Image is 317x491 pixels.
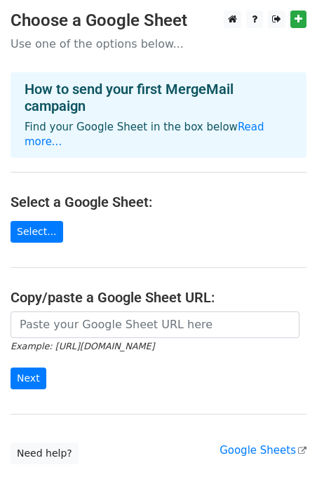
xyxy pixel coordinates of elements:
h4: Copy/paste a Google Sheet URL: [11,289,306,306]
h3: Choose a Google Sheet [11,11,306,31]
a: Read more... [25,121,264,148]
a: Google Sheets [220,444,306,457]
input: Next [11,368,46,389]
input: Paste your Google Sheet URL here [11,311,299,338]
a: Need help? [11,443,79,464]
h4: Select a Google Sheet: [11,194,306,210]
a: Select... [11,221,63,243]
p: Find your Google Sheet in the box below [25,120,292,149]
small: Example: [URL][DOMAIN_NAME] [11,341,154,351]
h4: How to send your first MergeMail campaign [25,81,292,114]
p: Use one of the options below... [11,36,306,51]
